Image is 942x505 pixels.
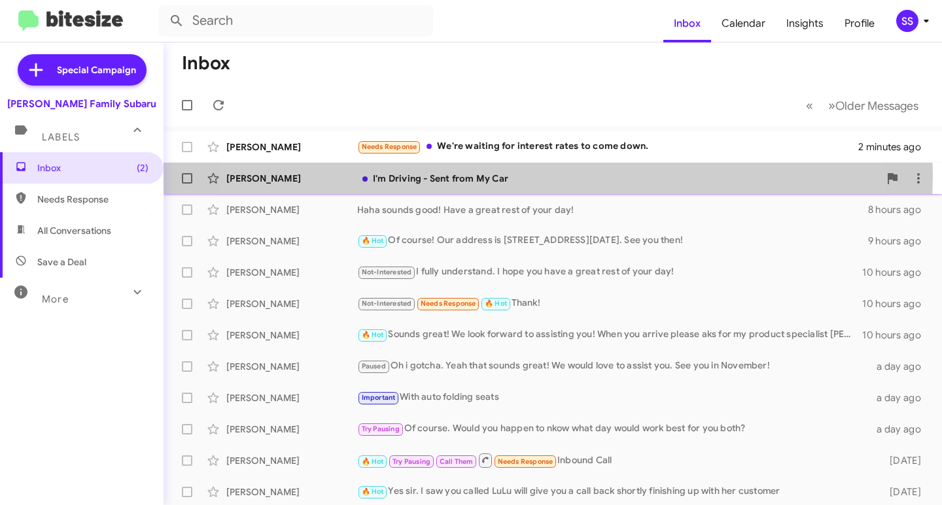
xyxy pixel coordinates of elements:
[357,421,875,436] div: Of course. Would you happen to nkow what day would work best for you both?
[868,235,932,248] div: 9 hours ago
[421,299,476,308] span: Needs Response
[828,97,835,114] span: »
[711,5,776,42] a: Calendar
[42,293,69,305] span: More
[392,457,430,466] span: Try Pausing
[357,359,875,374] div: Oh i gotcha. Yeah that sounds great! We would love to assist you. See you in November!
[799,92,926,119] nav: Page navigation example
[835,99,918,113] span: Older Messages
[226,329,357,342] div: [PERSON_NAME]
[37,193,148,206] span: Needs Response
[357,233,868,248] div: Of course! Our address is [STREET_ADDRESS][DATE]. See you then!
[896,10,918,32] div: SS
[362,268,412,276] span: Not-Interested
[357,203,868,216] div: Haha sounds good! Have a great rest of your day!
[226,423,357,436] div: [PERSON_NAME]
[137,161,148,174] span: (2)
[226,454,357,467] div: [PERSON_NAME]
[440,457,474,466] span: Call Them
[226,235,357,248] div: [PERSON_NAME]
[37,255,86,269] span: Save a Deal
[862,266,932,279] div: 10 hours ago
[485,299,507,308] span: 🔥 Hot
[798,92,821,119] button: Previous
[357,296,862,311] div: Thank!
[226,391,357,404] div: [PERSON_NAME]
[158,5,433,37] input: Search
[875,454,932,467] div: [DATE]
[357,172,879,185] div: I'm Driving - Sent from My Car
[182,53,230,74] h1: Inbox
[18,54,147,86] a: Special Campaign
[362,362,386,370] span: Paused
[875,391,932,404] div: a day ago
[885,10,928,32] button: SS
[357,139,858,154] div: We're waiting for interest rates to come down.
[776,5,834,42] a: Insights
[834,5,885,42] a: Profile
[37,224,111,237] span: All Conversations
[875,485,932,498] div: [DATE]
[868,203,932,216] div: 8 hours ago
[875,360,932,373] div: a day ago
[226,297,357,310] div: [PERSON_NAME]
[362,487,384,496] span: 🔥 Hot
[357,265,862,280] div: I fully understand. I hope you have a great rest of your day!
[226,140,357,154] div: [PERSON_NAME]
[806,97,813,114] span: «
[858,140,932,154] div: 2 minutes ago
[357,327,862,342] div: Sounds great! We look forward to assisting you! When you arrive please aks for my product special...
[226,360,357,373] div: [PERSON_NAME]
[362,142,417,151] span: Needs Response
[820,92,926,119] button: Next
[57,63,136,76] span: Special Campaign
[362,299,412,308] span: Not-Interested
[226,266,357,279] div: [PERSON_NAME]
[357,390,875,405] div: With auto folding seats
[357,484,875,499] div: Yes sir. I saw you called LuLu will give you a call back shortly finishing up with her customer
[226,203,357,216] div: [PERSON_NAME]
[226,485,357,498] div: [PERSON_NAME]
[37,161,148,174] span: Inbox
[862,297,932,310] div: 10 hours ago
[362,425,400,433] span: Try Pausing
[42,131,80,143] span: Labels
[226,172,357,185] div: [PERSON_NAME]
[498,457,553,466] span: Needs Response
[862,329,932,342] div: 10 hours ago
[357,452,875,468] div: Inbound Call
[7,97,156,110] div: [PERSON_NAME] Family Subaru
[362,331,384,339] span: 🔥 Hot
[362,236,384,245] span: 🔥 Hot
[362,393,396,402] span: Important
[362,457,384,466] span: 🔥 Hot
[663,5,711,42] a: Inbox
[875,423,932,436] div: a day ago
